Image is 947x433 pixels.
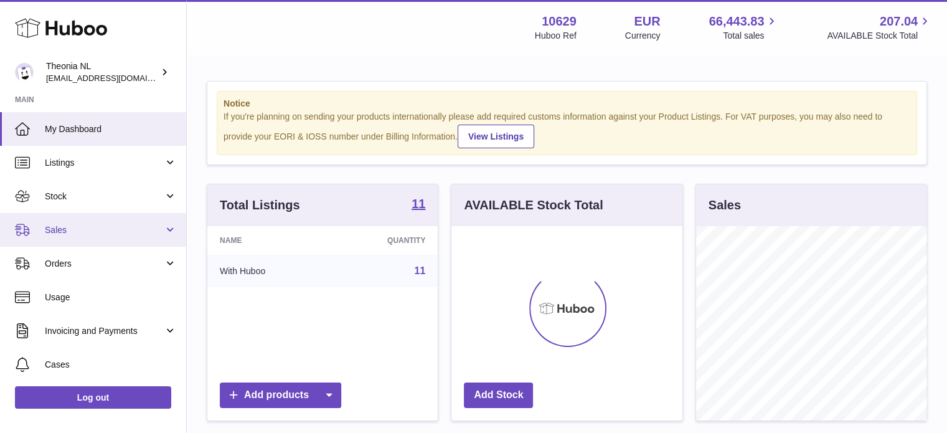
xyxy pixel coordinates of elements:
strong: 10629 [542,13,577,30]
strong: Notice [224,98,910,110]
span: Cases [45,359,177,371]
span: 207.04 [880,13,918,30]
h3: AVAILABLE Stock Total [464,197,603,214]
div: If you're planning on sending your products internationally please add required customs informati... [224,111,910,148]
strong: EUR [634,13,660,30]
th: Quantity [329,226,438,255]
a: Log out [15,386,171,409]
div: Huboo Ref [535,30,577,42]
span: AVAILABLE Stock Total [827,30,932,42]
span: [EMAIL_ADDRESS][DOMAIN_NAME] [46,73,183,83]
span: My Dashboard [45,123,177,135]
th: Name [207,226,329,255]
div: Currency [625,30,661,42]
span: Sales [45,224,164,236]
a: 11 [415,265,426,276]
span: Invoicing and Payments [45,325,164,337]
a: 11 [412,197,425,212]
span: Stock [45,191,164,202]
td: With Huboo [207,255,329,287]
span: Total sales [723,30,778,42]
h3: Sales [709,197,741,214]
a: Add products [220,383,341,408]
strong: 11 [412,197,425,210]
span: Orders [45,258,164,270]
img: info@wholesomegoods.eu [15,63,34,82]
span: Listings [45,157,164,169]
span: Usage [45,292,177,303]
h3: Total Listings [220,197,300,214]
a: 207.04 AVAILABLE Stock Total [827,13,932,42]
a: View Listings [458,125,534,148]
a: 66,443.83 Total sales [709,13,778,42]
div: Theonia NL [46,60,158,84]
span: 66,443.83 [709,13,764,30]
a: Add Stock [464,383,533,408]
